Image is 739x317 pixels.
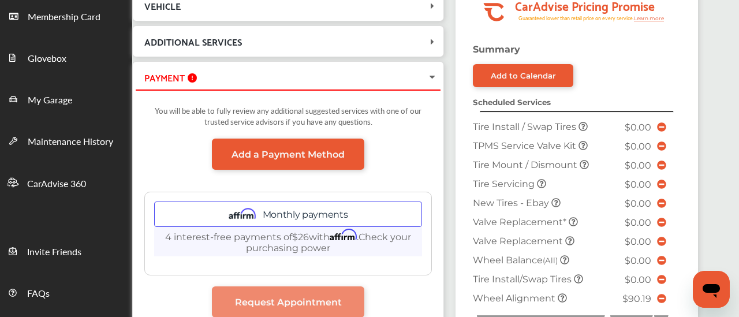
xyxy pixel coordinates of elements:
tspan: Learn more [634,15,665,21]
strong: Summary [473,44,520,55]
span: Affirm [330,229,357,241]
a: Glovebox [1,36,132,78]
span: Tire Servicing [473,178,537,189]
a: Maintenance History [1,120,132,161]
span: $0.00 [625,160,651,171]
div: Monthly payments [154,202,422,227]
a: Add to Calendar [473,64,573,87]
span: $0.00 [625,255,651,266]
span: Valve Replacement [473,236,565,247]
span: My Garage [28,93,72,108]
span: ADDITIONAL SERVICES [144,33,242,49]
span: $0.00 [625,217,651,228]
span: Add a Payment Method [232,149,345,160]
span: Wheel Alignment [473,293,558,304]
span: Wheel Balance [473,255,560,266]
small: (All) [543,256,558,265]
a: Add a Payment Method [212,139,364,170]
span: New Tires - Ebay [473,197,551,208]
span: TPMS Service Valve Kit [473,140,578,151]
span: $0.00 [625,179,651,190]
span: Tire Install / Swap Tires [473,121,578,132]
iframe: Button to launch messaging window [693,271,730,308]
span: $90.19 [622,293,651,304]
span: Maintenance History [28,135,113,150]
span: Tire Mount / Dismount [473,159,580,170]
span: CarAdvise 360 [27,177,86,192]
span: Invite Friends [27,245,81,260]
div: You will be able to fully review any additional suggested services with one of our trusted servic... [144,99,432,139]
span: $0.00 [625,274,651,285]
span: $0.00 [625,141,651,152]
span: $0.00 [625,122,651,133]
a: Check your purchasing power - Learn more about Affirm Financing (opens in modal) [246,232,411,253]
span: $0.00 [625,236,651,247]
span: Glovebox [28,51,66,66]
span: FAQs [27,286,50,301]
span: Tire Install/Swap Tires [473,274,574,285]
a: My Garage [1,78,132,120]
span: PAYMENT [144,69,185,85]
img: affirm.ee73cc9f.svg [229,207,256,221]
span: Request Appointment [235,297,342,308]
span: Valve Replacement* [473,217,569,228]
tspan: Guaranteed lower than retail price on every service. [518,14,634,22]
span: $0.00 [625,198,651,209]
span: Membership Card [28,10,100,25]
strong: Scheduled Services [473,98,551,107]
div: Add to Calendar [491,71,556,80]
span: $26 [292,232,309,243]
p: 4 interest-free payments of with . [154,227,422,256]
